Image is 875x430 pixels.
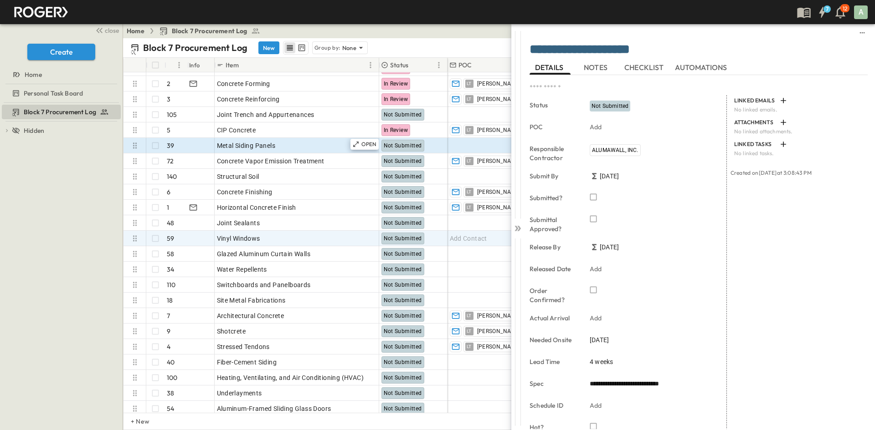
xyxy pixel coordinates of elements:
button: kanban view [296,42,307,53]
span: [PERSON_NAME] [477,126,521,134]
span: Switchboards and Panelboards [217,280,311,289]
span: [PERSON_NAME] [477,188,521,196]
span: Underlayments [217,389,262,398]
p: Item [226,61,239,70]
span: Not Submitted [384,328,422,334]
p: Actual Arrival [530,314,577,323]
p: OPEN [361,141,377,148]
p: LINKED EMAILS [734,97,776,104]
span: Add Contact [450,234,487,243]
p: 72 [167,157,174,166]
span: [PERSON_NAME] [477,328,521,335]
p: 6 [167,187,170,197]
span: Joint Sealants [217,218,260,228]
span: Site Metal Fabrications [217,296,286,305]
span: Not Submitted [384,313,422,319]
span: Concrete Reinforcing [217,95,280,104]
button: New [258,41,279,54]
div: Info [189,52,200,78]
span: Horizontal Concrete Finish [217,203,296,212]
p: POC [458,61,472,70]
p: Release By [530,243,577,252]
span: [PERSON_NAME] [477,80,521,87]
p: 2 [167,79,170,88]
span: [DATE] [600,243,619,252]
button: Menu [174,60,185,71]
span: DETAILS [535,63,565,71]
span: Block 7 Procurement Log [172,26,247,35]
span: Not Submitted [384,282,422,288]
p: 34 [167,265,174,274]
button: Sort [168,60,178,70]
button: Sort [474,60,484,70]
p: Block 7 Procurement Log [143,41,247,54]
p: Add [590,264,602,273]
p: Needed Onsite [530,335,577,344]
span: Joint Trench and Appurtenances [217,110,314,119]
span: ALUMAWALL, INC. [592,147,638,153]
span: Fiber-Cement Siding [217,358,277,367]
button: sidedrawer-menu [857,27,868,38]
span: In Review [384,127,408,133]
span: Not Submitted [384,220,422,226]
div: A [854,5,868,19]
span: Concrete Forming [217,79,270,88]
button: Create [27,44,95,60]
p: No linked attachments. [734,128,862,135]
span: Not Submitted [384,189,422,195]
p: 105 [167,110,177,119]
p: Order Confirmed? [530,286,577,304]
span: Water Repellents [217,265,267,274]
span: CIP Concrete [217,126,256,135]
span: Heating, Ventilating, and Air Conditioning (HVAC) [217,373,364,382]
span: Structural Soil [217,172,259,181]
p: Submittal Approved? [530,215,577,233]
p: 4 [167,342,170,351]
div: table view [283,41,309,55]
p: 54 [167,404,174,413]
p: Responsible Contractor [530,144,577,162]
p: Submitted? [530,193,577,202]
span: [PERSON_NAME] [477,343,521,350]
span: CHECKLIST [624,63,666,71]
p: 58 [167,249,174,258]
p: None [342,43,357,52]
span: Glazed Aluminum Curtain Walls [217,249,311,258]
p: 1 [167,203,169,212]
span: In Review [384,96,408,102]
button: row view [284,42,295,53]
p: Status [390,61,408,70]
span: Not Submitted [384,344,422,350]
span: Not Submitted [384,297,422,304]
p: 100 [167,373,178,382]
div: # [165,58,187,72]
p: Lead Time [530,357,577,366]
span: Not Submitted [384,235,422,242]
button: Menu [365,60,376,71]
span: Not Submitted [384,111,422,118]
p: 7 [167,311,170,320]
span: Not Submitted [384,173,422,180]
p: 59 [167,234,174,243]
span: [DATE] [600,172,619,181]
a: Home [127,26,144,35]
span: Home [25,70,42,79]
span: Not Submitted [384,251,422,257]
span: Not Submitted [384,405,422,412]
button: Sort [241,60,251,70]
span: Not Submitted [384,390,422,396]
span: [PERSON_NAME] [477,96,521,103]
p: Add [590,122,602,132]
p: Schedule ID [530,401,577,410]
span: AUTOMATIONS [675,63,729,71]
span: Architectural Concrete [217,311,284,320]
p: 48 [167,218,174,228]
span: Not Submitted [384,266,422,273]
p: + New [131,417,136,426]
span: [DATE] [590,335,609,344]
span: Not Submitted [384,142,422,149]
nav: breadcrumbs [127,26,266,35]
